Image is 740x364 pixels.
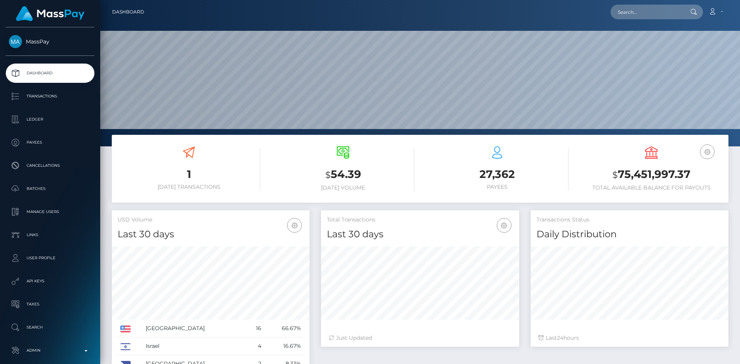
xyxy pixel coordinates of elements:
a: Search [6,318,94,337]
p: Admin [9,345,91,356]
img: US.png [120,325,131,332]
h5: Total Transactions [327,216,513,224]
a: User Profile [6,248,94,268]
td: 16.67% [264,337,304,355]
p: Batches [9,183,91,195]
td: 66.67% [264,320,304,337]
td: [GEOGRAPHIC_DATA] [143,320,247,337]
img: MassPay Logo [16,6,84,21]
input: Search... [610,5,683,19]
a: Payees [6,133,94,152]
td: 4 [247,337,264,355]
img: IL.png [120,343,131,350]
h3: 1 [118,167,260,182]
h4: Last 30 days [327,228,513,241]
a: Batches [6,179,94,198]
small: $ [325,169,331,180]
h5: USD Volume [118,216,304,224]
p: Ledger [9,114,91,125]
div: Just Updated [329,334,511,342]
a: Cancellations [6,156,94,175]
h6: Payees [426,184,568,190]
a: Transactions [6,87,94,106]
h6: [DATE] Transactions [118,184,260,190]
td: Israel [143,337,247,355]
h6: [DATE] Volume [272,185,414,191]
a: Ledger [6,110,94,129]
p: Payees [9,137,91,148]
p: Search [9,322,91,333]
h4: Last 30 days [118,228,304,241]
p: Taxes [9,299,91,310]
p: Transactions [9,91,91,102]
a: Taxes [6,295,94,314]
h5: Transactions Status [536,216,723,224]
h3: 27,362 [426,167,568,182]
p: User Profile [9,252,91,264]
p: Cancellations [9,160,91,171]
a: Admin [6,341,94,360]
small: $ [612,169,618,180]
span: MassPay [6,38,94,45]
p: Manage Users [9,206,91,218]
a: Links [6,225,94,245]
a: API Keys [6,272,94,291]
p: Links [9,229,91,241]
div: Last hours [538,334,721,342]
img: MassPay [9,35,22,48]
p: Dashboard [9,67,91,79]
h3: 54.39 [272,167,414,183]
a: Dashboard [6,64,94,83]
a: Manage Users [6,202,94,221]
h6: Total Available Balance for Payouts [580,185,723,191]
td: 16 [247,320,264,337]
a: Dashboard [112,4,144,20]
h4: Daily Distribution [536,228,723,241]
span: 24 [557,334,563,341]
h3: 75,451,997.37 [580,167,723,183]
p: API Keys [9,275,91,287]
